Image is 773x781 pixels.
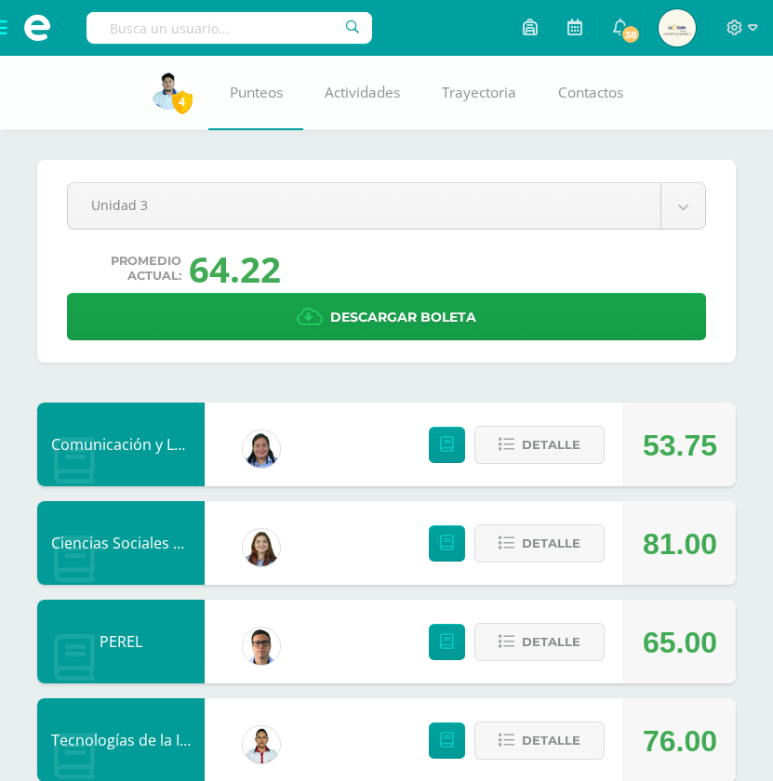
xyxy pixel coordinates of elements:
button: Detalle [474,524,605,563]
span: Contactos [558,83,623,102]
div: 53.75 [643,404,717,487]
span: 38 [620,24,641,45]
div: 64.22 [189,245,281,293]
img: 8a517a26fde2b7d9032ce51f9264dd8d.png [243,430,280,468]
img: 7b62136f9b4858312d6e1286188a04bf.png [243,628,280,665]
a: Ciencias Sociales y Formación Ciudadana 5 [51,533,351,553]
span: Unidad 3 [91,183,637,227]
span: Detalle [522,723,580,758]
a: Tecnologías de la Información y Comunicación 5 [51,730,389,750]
div: 81.00 [643,502,717,586]
div: Ciencias Sociales y Formación Ciudadana 5 [37,501,205,585]
img: 2c9694ff7bfac5f5943f65b81010a575.png [243,726,280,763]
span: Descargar boleta [330,295,476,340]
a: Comunicación y Lenguaje L3, Inglés 5 [51,434,310,455]
a: Actividades [303,56,420,130]
a: PEREL [100,631,142,652]
a: Unidad 3 [68,183,705,229]
input: Busca un usuario... [87,12,372,44]
a: Contactos [537,56,644,130]
span: Punteos [230,83,283,102]
img: d61887f333f19cf6caddbdd6aedf9228.png [151,73,188,110]
span: Promedio actual: [111,254,181,284]
div: 65.00 [643,601,717,684]
div: PEREL [37,600,205,683]
span: Detalle [522,625,580,659]
span: Detalle [522,428,580,462]
span: Detalle [522,526,580,561]
button: Detalle [474,721,605,760]
div: Comunicación y Lenguaje L3, Inglés 5 [37,403,205,486]
span: Actividades [325,83,400,102]
a: Punteos [208,56,303,130]
button: Detalle [474,623,605,661]
span: Trayectoria [442,83,516,102]
img: 9d377caae0ea79d9f2233f751503500a.png [243,529,280,566]
button: Detalle [474,426,605,464]
a: Trayectoria [420,56,537,130]
img: ff93632bf489dcbc5131d32d8a4af367.png [659,9,696,46]
span: 4 [172,90,193,113]
a: Descargar boleta [67,293,706,340]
